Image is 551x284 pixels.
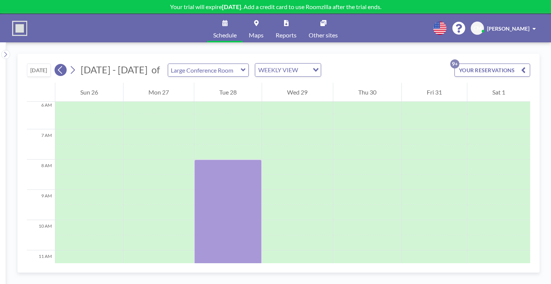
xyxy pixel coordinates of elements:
[27,64,51,77] button: [DATE]
[255,64,321,76] div: Search for option
[27,99,55,129] div: 6 AM
[123,83,194,102] div: Mon 27
[467,83,530,102] div: Sat 1
[27,250,55,281] div: 11 AM
[309,32,338,38] span: Other sites
[222,3,241,10] b: [DATE]
[81,64,148,75] span: [DATE] - [DATE]
[276,32,297,38] span: Reports
[487,25,529,32] span: [PERSON_NAME]
[249,32,264,38] span: Maps
[402,83,467,102] div: Fri 31
[257,65,300,75] span: WEEKLY VIEW
[243,14,270,42] a: Maps
[168,64,241,76] input: Large Conference Room
[194,83,262,102] div: Tue 28
[55,83,123,102] div: Sun 26
[473,25,482,32] span: CM
[207,14,243,42] a: Schedule
[454,64,530,77] button: YOUR RESERVATIONS9+
[213,32,237,38] span: Schedule
[303,14,344,42] a: Other sites
[27,129,55,160] div: 7 AM
[27,160,55,190] div: 8 AM
[450,59,459,68] p: 9+
[27,220,55,250] div: 10 AM
[270,14,303,42] a: Reports
[300,65,308,75] input: Search for option
[333,83,401,102] div: Thu 30
[262,83,332,102] div: Wed 29
[151,64,160,76] span: of
[27,190,55,220] div: 9 AM
[12,21,27,36] img: organization-logo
